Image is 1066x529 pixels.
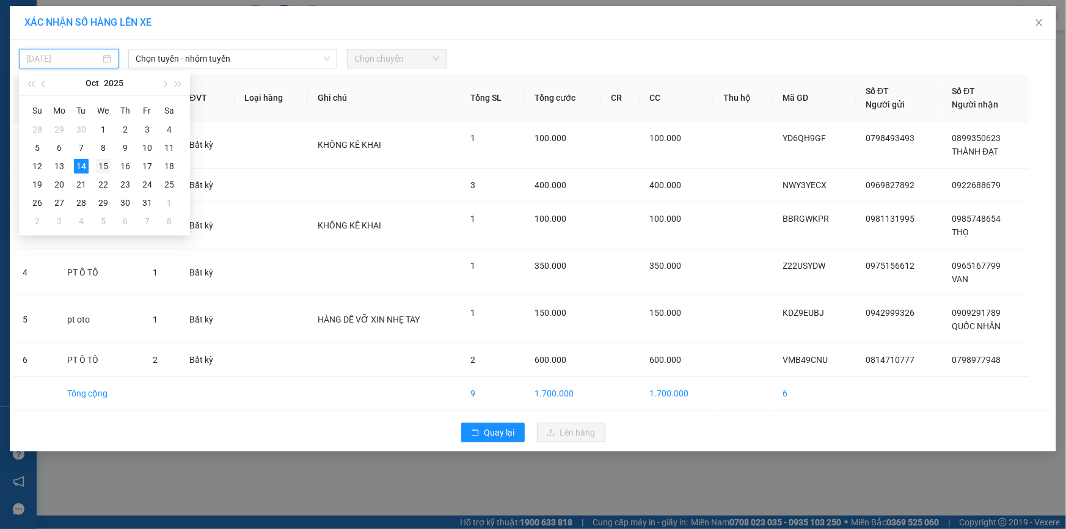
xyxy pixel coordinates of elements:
span: 0909291789 [952,308,1001,318]
td: 2025-10-03 [136,120,158,139]
td: 2025-10-28 [70,194,92,212]
th: Tổng cước [525,75,601,122]
td: 2025-10-29 [92,194,114,212]
span: 0981131995 [866,214,914,224]
td: 2025-11-07 [136,212,158,230]
td: 2025-10-20 [48,175,70,194]
span: 150.000 [535,308,566,318]
th: Sa [158,101,180,120]
td: 2025-10-26 [26,194,48,212]
td: 2025-09-28 [26,120,48,139]
th: Mã GD [773,75,856,122]
td: 2025-11-01 [158,194,180,212]
div: 11 [162,140,177,155]
div: 24 [140,177,155,192]
span: 100.000 [649,214,681,224]
span: QUỐC NHÂN [952,321,1001,331]
td: 2025-10-27 [48,194,70,212]
div: 28 [74,195,89,210]
span: 1 [471,308,476,318]
div: 16 [118,159,133,173]
span: Chọn chuyến [354,49,439,68]
div: 30 [118,195,133,210]
div: 20 [52,177,67,192]
div: 4 [74,214,89,228]
td: 2025-11-05 [92,212,114,230]
td: 1 [13,122,57,169]
span: close [1034,18,1044,27]
td: 2025-10-14 [70,157,92,175]
td: Tổng cộng [57,377,143,410]
span: 3 [471,180,476,190]
div: 9 [118,140,133,155]
div: 7 [140,214,155,228]
span: BBRGWKPR [783,214,829,224]
div: 2 [118,122,133,137]
div: 14 [74,159,89,173]
td: PT Ô TÔ [57,343,143,377]
td: 2025-10-01 [92,120,114,139]
div: 28 [30,122,45,137]
b: [DOMAIN_NAME] [163,10,295,30]
span: Chọn tuyến - nhóm tuyến [136,49,330,68]
div: 31 [140,195,155,210]
th: CC [640,75,714,122]
div: 19 [30,177,45,192]
input: 14/10/2025 [26,52,100,65]
h1: Giao dọc đường [64,87,225,172]
div: 30 [74,122,89,137]
td: 2025-09-30 [70,120,92,139]
th: ĐVT [180,75,235,122]
span: 2 [471,355,476,365]
span: 1 [153,268,158,277]
div: 1 [162,195,177,210]
div: 8 [96,140,111,155]
div: 29 [96,195,111,210]
span: 400.000 [535,180,566,190]
span: 0975156612 [866,261,914,271]
th: Th [114,101,136,120]
td: 2 [13,169,57,202]
td: 2025-10-07 [70,139,92,157]
div: 18 [162,159,177,173]
div: 6 [52,140,67,155]
span: 400.000 [649,180,681,190]
span: 1 [471,214,476,224]
div: 3 [140,122,155,137]
button: 2025 [104,71,123,95]
td: 2025-10-13 [48,157,70,175]
span: KDZ9EUBJ [783,308,824,318]
span: XÁC NHẬN SỐ HÀNG LÊN XE [24,16,152,28]
td: 9 [461,377,525,410]
img: logo.jpg [7,18,43,79]
span: 1 [153,315,158,324]
div: 3 [52,214,67,228]
div: 29 [52,122,67,137]
td: 2025-10-30 [114,194,136,212]
th: Thu hộ [714,75,773,122]
td: 2025-10-08 [92,139,114,157]
td: 2025-11-06 [114,212,136,230]
td: 2025-10-24 [136,175,158,194]
div: 17 [140,159,155,173]
div: 7 [74,140,89,155]
div: 15 [96,159,111,173]
div: 2 [30,214,45,228]
div: 22 [96,177,111,192]
span: 100.000 [535,133,566,143]
span: 1 [471,261,476,271]
b: Nhà xe Thiên Trung [49,10,110,84]
span: 0814710777 [866,355,914,365]
div: 5 [30,140,45,155]
span: 100.000 [535,214,566,224]
span: VMB49CNU [783,355,828,365]
td: 1.700.000 [525,377,601,410]
button: rollbackQuay lại [461,423,525,442]
div: 23 [118,177,133,192]
th: Mo [48,101,70,120]
th: Tổng SL [461,75,525,122]
div: 4 [162,122,177,137]
div: 25 [162,177,177,192]
td: 2025-10-06 [48,139,70,157]
span: 350.000 [649,261,681,271]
